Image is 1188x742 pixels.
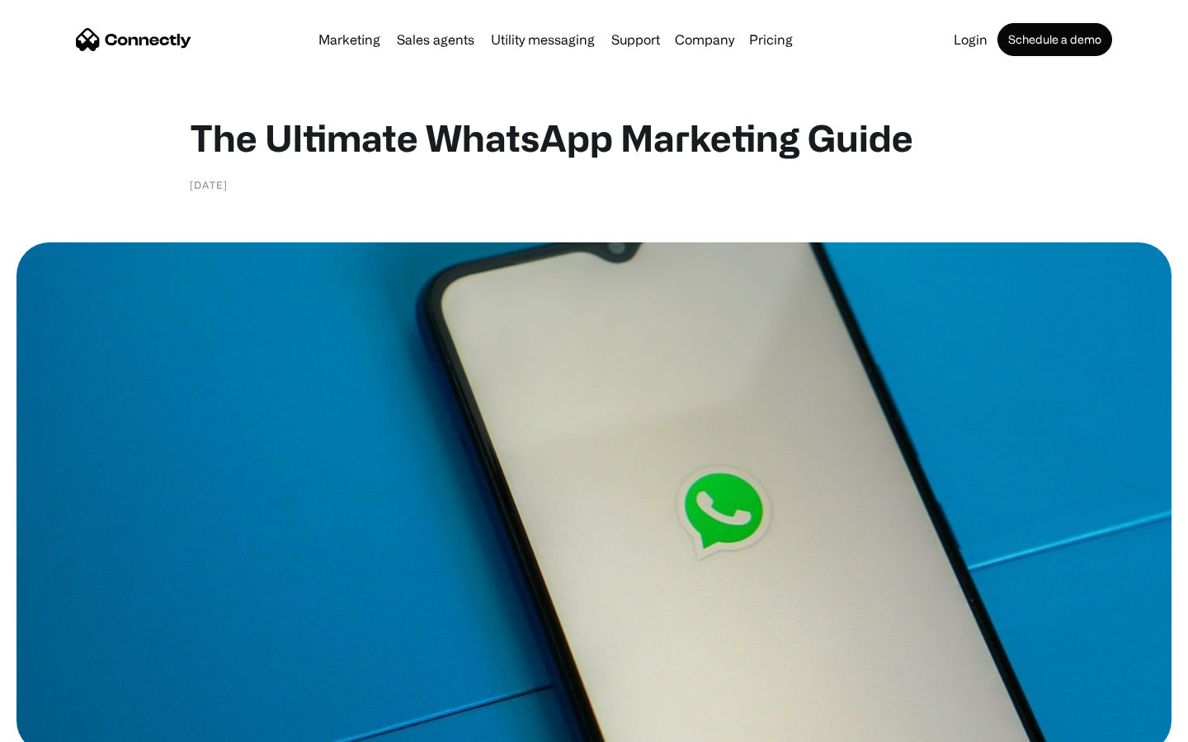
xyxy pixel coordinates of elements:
[484,33,601,46] a: Utility messaging
[33,713,99,736] ul: Language list
[675,28,734,51] div: Company
[16,713,99,736] aside: Language selected: English
[190,115,998,160] h1: The Ultimate WhatsApp Marketing Guide
[670,28,739,51] div: Company
[947,33,994,46] a: Login
[390,33,481,46] a: Sales agents
[742,33,799,46] a: Pricing
[312,33,387,46] a: Marketing
[76,27,191,52] a: home
[997,23,1112,56] a: Schedule a demo
[605,33,667,46] a: Support
[190,176,228,193] div: [DATE]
